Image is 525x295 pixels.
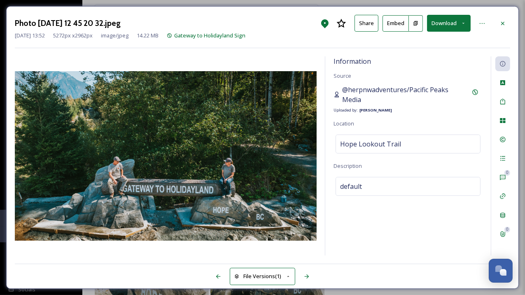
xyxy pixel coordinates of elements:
[334,72,351,79] span: Source
[355,15,378,32] button: Share
[334,120,354,127] span: Location
[15,71,317,241] img: Photo%2017%2009%202025%2012%2045%2020%2032.jpeg
[383,15,409,32] button: Embed
[359,107,392,113] strong: [PERSON_NAME]
[504,170,510,176] div: 0
[137,32,159,39] span: 14.22 MB
[334,107,358,113] span: Uploaded by:
[340,181,362,191] span: default
[53,32,93,39] span: 5272 px x 2962 px
[230,268,296,285] button: File Versions(1)
[489,259,513,283] button: Open Chat
[504,227,510,232] div: 0
[15,17,121,29] h3: Photo [DATE] 12 45 20 32.jpeg
[427,15,471,32] button: Download
[15,32,45,39] span: [DATE] 13:52
[174,32,245,39] span: Gateway to Holidayland Sign
[101,32,128,39] span: image/jpeg
[334,57,371,66] span: Information
[334,162,362,170] span: Description
[342,85,468,105] span: @herpnwadventures/Pacific Peaks Media
[340,139,401,149] span: Hope Lookout Trail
